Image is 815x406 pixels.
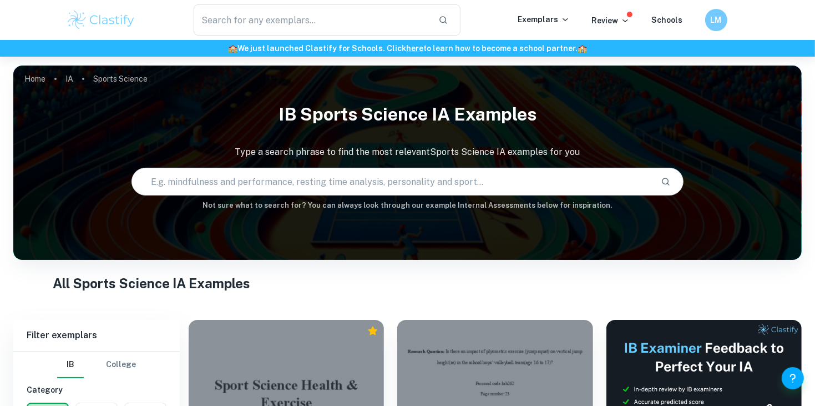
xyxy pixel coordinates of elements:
[518,13,570,26] p: Exemplars
[13,320,180,351] h6: Filter exemplars
[656,172,675,191] button: Search
[13,97,802,132] h1: IB Sports Science IA examples
[13,200,802,211] h6: Not sure what to search for? You can always look through our example Internal Assessments below f...
[228,44,237,53] span: 🏫
[194,4,430,36] input: Search for any exemplars...
[93,73,148,85] p: Sports Science
[782,367,804,389] button: Help and Feedback
[65,71,73,87] a: IA
[367,325,378,337] div: Premium
[57,352,84,378] button: IB
[27,384,166,396] h6: Category
[578,44,587,53] span: 🏫
[652,16,683,24] a: Schools
[57,352,136,378] div: Filter type choice
[53,273,762,293] h1: All Sports Science IA Examples
[592,14,630,27] p: Review
[705,9,727,31] button: LM
[2,42,813,54] h6: We just launched Clastify for Schools. Click to learn how to become a school partner.
[132,166,652,197] input: E.g. mindfulness and performance, resting time analysis, personality and sport...
[24,71,45,87] a: Home
[106,352,136,378] button: College
[710,14,722,26] h6: LM
[406,44,423,53] a: here
[13,146,802,159] p: Type a search phrase to find the most relevant Sports Science IA examples for you
[66,9,136,31] img: Clastify logo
